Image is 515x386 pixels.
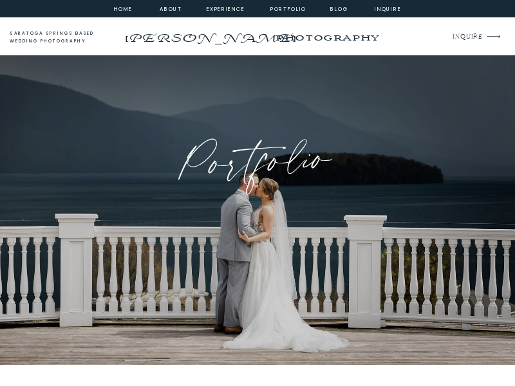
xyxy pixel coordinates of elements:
a: inquire [373,5,404,12]
a: home [111,5,135,12]
a: photography [259,26,396,50]
a: about [160,5,179,12]
h1: Portfolio [95,128,420,201]
a: [PERSON_NAME] [122,28,297,41]
a: saratoga springs based wedding photography [10,30,111,46]
a: experience [207,5,241,12]
a: Blog [324,5,355,12]
a: INQUIRE [453,32,482,43]
a: portfolio [270,5,306,12]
